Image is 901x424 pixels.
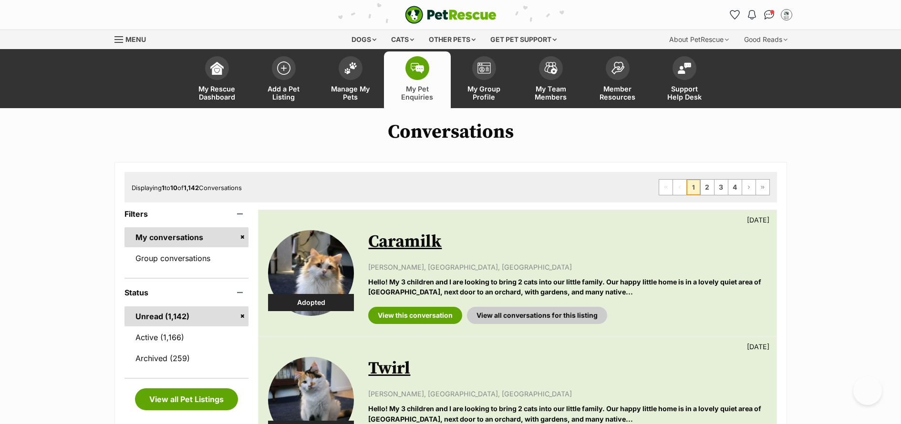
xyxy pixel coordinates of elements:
[762,7,777,22] a: Conversations
[463,85,506,101] span: My Group Profile
[170,184,177,192] strong: 10
[124,248,249,268] a: Group conversations
[596,85,639,101] span: Member Resources
[184,51,250,108] a: My Rescue Dashboard
[162,184,165,192] strong: 1
[422,30,482,49] div: Other pets
[250,51,317,108] a: Add a Pet Listing
[611,61,624,74] img: member-resources-icon-8e73f808a243e03378d46382f2149f9095a855e16c252ad45f914b54edf8863c.svg
[124,348,249,368] a: Archived (259)
[125,35,146,43] span: Menu
[782,10,791,20] img: Belle Vie Animal Rescue profile pic
[210,61,224,75] img: dashboard-icon-eb2f2d2d3e046f16d808141f083e7271f6b2e854fb5c12c21221c1fb7104beca.svg
[727,7,794,22] ul: Account quick links
[544,62,558,74] img: team-members-icon-5396bd8760b3fe7c0b43da4ab00e1e3bb1a5d9ba89233759b79545d2d3fc5d0d.svg
[663,85,706,101] span: Support Help Desk
[405,6,497,24] img: logo-e224e6f780fb5917bec1dbf3a21bbac754714ae5b6737aabdf751b685950b380.svg
[368,358,410,379] a: Twirl
[742,180,756,195] a: Next page
[728,180,742,195] a: Page 4
[651,51,718,108] a: Support Help Desk
[345,30,383,49] div: Dogs
[764,10,774,20] img: chat-41dd97257d64d25036548639549fe6c8038ab92f7586957e7f3b1b290dea8141.svg
[124,306,249,326] a: Unread (1,142)
[467,307,607,324] a: View all conversations for this listing
[184,184,199,192] strong: 1,142
[368,231,442,252] a: Caramilk
[747,215,769,225] p: [DATE]
[673,180,686,195] span: Previous page
[745,7,760,22] button: Notifications
[737,30,794,49] div: Good Reads
[451,51,518,108] a: My Group Profile
[477,62,491,74] img: group-profile-icon-3fa3cf56718a62981997c0bc7e787c4b2cf8bcc04b72c1350f741eb67cf2f40e.svg
[748,10,756,20] img: notifications-46538b983faf8c2785f20acdc204bb7945ddae34d4c08c2a6579f10ce5e182be.svg
[135,388,238,410] a: View all Pet Listings
[659,179,770,195] nav: Pagination
[384,51,451,108] a: My Pet Enquiries
[124,288,249,297] header: Status
[678,62,691,74] img: help-desk-icon-fdf02630f3aa405de69fd3d07c3f3aa587a6932b1a1747fa1d2bba05be0121f9.svg
[124,210,249,218] header: Filters
[317,51,384,108] a: Manage My Pets
[132,184,242,192] span: Displaying to of Conversations
[715,180,728,195] a: Page 3
[853,376,882,405] iframe: Help Scout Beacon - Open
[484,30,563,49] div: Get pet support
[756,180,769,195] a: Last page
[368,262,766,272] p: [PERSON_NAME], [GEOGRAPHIC_DATA], [GEOGRAPHIC_DATA]
[368,277,766,297] p: Hello! My 3 children and I are looking to bring 2 cats into our little family. Our happy little h...
[405,6,497,24] a: PetRescue
[396,85,439,101] span: My Pet Enquiries
[368,404,766,424] p: Hello! My 3 children and I are looking to bring 2 cats into our little family. Our happy little h...
[663,30,735,49] div: About PetRescue
[268,294,354,311] div: Adopted
[384,30,421,49] div: Cats
[368,307,462,324] a: View this conversation
[659,180,673,195] span: First page
[584,51,651,108] a: Member Resources
[114,30,153,47] a: Menu
[124,327,249,347] a: Active (1,166)
[277,61,290,75] img: add-pet-listing-icon-0afa8454b4691262ce3f59096e99ab1cd57d4a30225e0717b998d2c9b9846f56.svg
[262,85,305,101] span: Add a Pet Listing
[779,7,794,22] button: My account
[701,180,714,195] a: Page 2
[727,7,743,22] a: Favourites
[518,51,584,108] a: My Team Members
[329,85,372,101] span: Manage My Pets
[268,230,354,316] img: Caramilk
[368,389,766,399] p: [PERSON_NAME], [GEOGRAPHIC_DATA], [GEOGRAPHIC_DATA]
[529,85,572,101] span: My Team Members
[687,180,700,195] span: Page 1
[747,342,769,352] p: [DATE]
[344,62,357,74] img: manage-my-pets-icon-02211641906a0b7f246fdf0571729dbe1e7629f14944591b6c1af311fb30b64b.svg
[196,85,238,101] span: My Rescue Dashboard
[411,63,424,73] img: pet-enquiries-icon-7e3ad2cf08bfb03b45e93fb7055b45f3efa6380592205ae92323e6603595dc1f.svg
[124,227,249,247] a: My conversations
